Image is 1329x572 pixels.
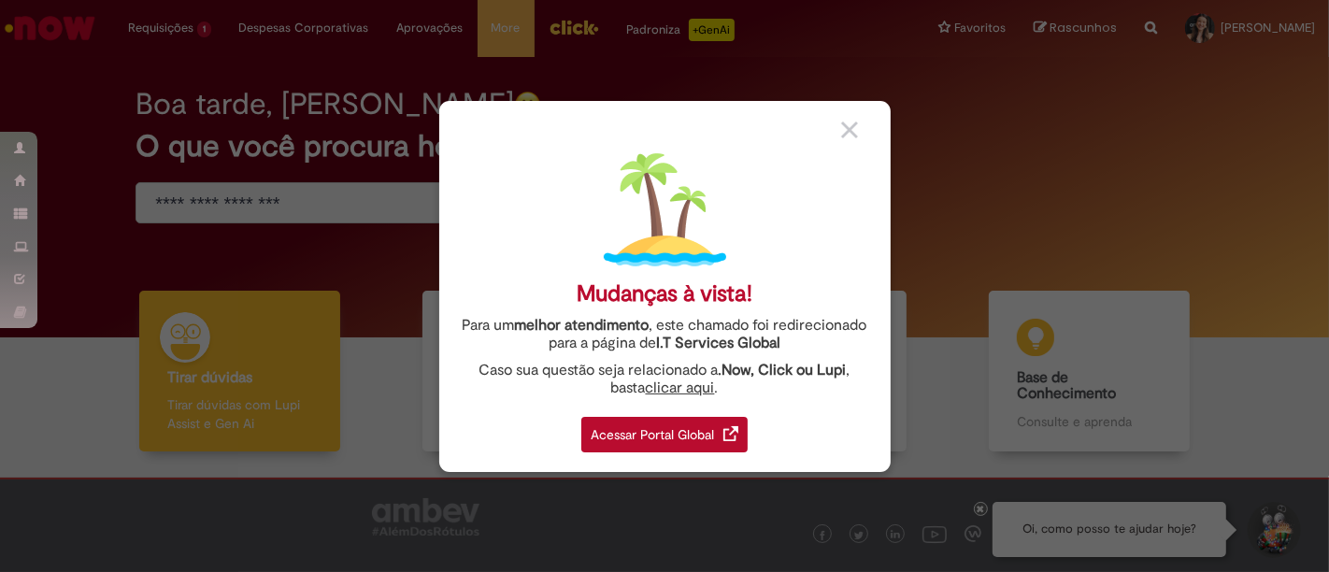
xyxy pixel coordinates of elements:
div: Para um , este chamado foi redirecionado para a página de [453,317,877,352]
a: I.T Services Global [656,323,780,352]
img: close_button_grey.png [841,122,858,138]
img: redirect_link.png [723,426,738,441]
div: Acessar Portal Global [581,417,748,452]
a: Acessar Portal Global [581,407,748,452]
strong: .Now, Click ou Lupi [719,361,847,379]
div: Caso sua questão seja relacionado a , basta . [453,362,877,397]
div: Mudanças à vista! [577,280,752,307]
a: clicar aqui [646,368,715,397]
img: island.png [604,149,726,271]
strong: melhor atendimento [515,316,650,335]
